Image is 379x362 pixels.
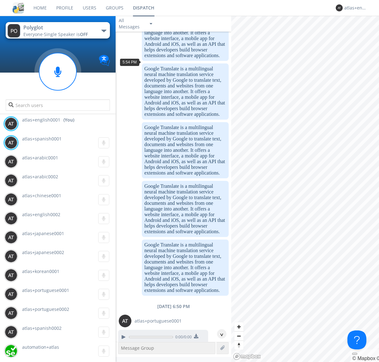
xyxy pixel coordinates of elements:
input: Search users [6,99,110,111]
button: Toggle attribution [352,353,357,355]
span: atlas+arabic0002 [22,174,58,180]
div: atlas+english0001 [344,5,368,11]
img: 373638.png [5,155,17,168]
img: 373638.png [336,4,343,11]
div: All Messages [119,17,144,30]
dc-p: Google Translate is a multilingual neural machine translation service developed by Google to tran... [144,242,226,293]
button: PolyglotEveryone·Single Speaker isOFF [6,22,110,39]
dc-p: Google Translate is a multilingual neural machine translation service developed by Google to tran... [144,66,226,117]
a: Mapbox [352,356,375,361]
img: 373638.png [5,231,17,244]
img: 373638.png [8,24,20,38]
div: ^ [217,329,226,339]
span: automation+atlas [22,344,59,350]
img: 373638.png [5,326,17,338]
img: 373638.png [5,250,17,263]
img: 373638.png [5,288,17,300]
img: 373638.png [5,193,17,206]
iframe: Toggle Customer Support [347,330,366,349]
button: Zoom in [234,322,244,331]
span: atlas+spanish0002 [22,325,62,331]
span: atlas+portuguese0002 [22,306,69,312]
img: d2d01cd9b4174d08988066c6d424eccd [5,345,17,357]
span: atlas+portuguese0001 [135,318,182,324]
dc-p: Google Translate is a multilingual neural machine translation service developed by Google to tran... [144,7,226,58]
div: (You) [63,117,74,123]
img: 373638.png [5,307,17,319]
span: Single Speaker is [44,31,88,37]
img: cddb5a64eb264b2086981ab96f4c1ba7 [13,2,24,14]
img: 373638.png [119,315,131,327]
button: Zoom out [234,331,244,341]
img: caret-down-sm.svg [150,23,152,25]
span: OFF [80,31,88,37]
span: atlas+spanish0001 [22,136,62,142]
img: 373638.png [5,212,17,225]
span: atlas+english0002 [22,211,60,217]
div: [DATE] 6:50 PM [116,303,231,310]
button: Reset bearing to north [234,341,244,350]
dc-p: Google Translate is a multilingual neural machine translation service developed by Google to tran... [144,183,226,234]
span: atlas+japanese0002 [22,249,64,255]
dc-p: Google Translate is a multilingual neural machine translation service developed by Google to tran... [144,125,226,176]
img: 373638.png [5,174,17,187]
span: atlas+english0001 [22,117,60,123]
img: 373638.png [5,269,17,282]
span: atlas+chinese0001 [22,193,61,199]
span: atlas+japanese0001 [22,230,64,236]
span: atlas+korean0001 [22,268,59,274]
span: 5:54 PM [123,60,137,64]
span: atlas+arabic0001 [22,155,58,161]
a: Mapbox logo [233,353,261,360]
div: Everyone · [23,31,94,38]
span: 0:00 / 0:00 [173,334,192,341]
img: download media button [194,334,198,338]
img: 373638.png [5,136,17,149]
span: atlas+portuguese0001 [22,287,69,293]
div: Polyglot [23,24,94,31]
img: 373638.png [5,117,17,130]
img: Translation enabled [99,55,110,66]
